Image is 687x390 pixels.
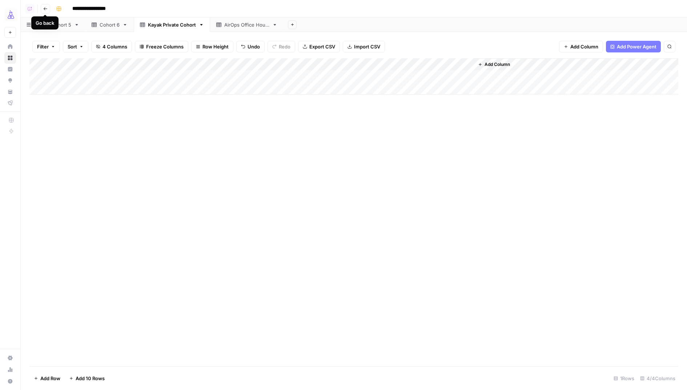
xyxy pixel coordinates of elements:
button: Add Row [29,373,65,384]
button: Add 10 Rows [65,373,109,384]
span: Add Column [485,61,510,68]
button: Undo [236,41,265,52]
button: Sort [63,41,88,52]
a: Kayak Private Cohort [134,17,210,32]
span: Export CSV [309,43,335,50]
button: Filter [32,41,60,52]
span: Sort [68,43,77,50]
a: Flightpath [4,97,16,109]
button: Workspace: AirOps Growth [4,6,16,24]
button: Redo [268,41,295,52]
img: AirOps Growth Logo [4,8,17,21]
span: Add 10 Rows [76,375,105,382]
a: Settings [4,352,16,364]
a: AirOps Office Hours [210,17,284,32]
div: Kayak Private Cohort [148,21,196,28]
button: Add Power Agent [606,41,661,52]
span: Freeze Columns [146,43,184,50]
div: Cohort 5 [51,21,71,28]
div: Cohort 6 [100,21,120,28]
span: Redo [279,43,290,50]
button: Import CSV [343,41,385,52]
span: Add Row [40,375,60,382]
a: Usage [4,364,16,375]
button: Export CSV [298,41,340,52]
a: Cohort 5 [37,17,85,32]
span: Row Height [202,43,229,50]
button: Row Height [191,41,233,52]
button: Add Column [559,41,603,52]
div: 1 Rows [611,373,637,384]
button: 4 Columns [91,41,132,52]
span: Undo [248,43,260,50]
a: Cohort 6 [85,17,134,32]
button: Help + Support [4,375,16,387]
span: Add Power Agent [617,43,656,50]
button: Add Column [475,60,513,69]
div: Go back [36,19,54,27]
div: 4/4 Columns [637,373,678,384]
a: Insights [4,63,16,75]
a: Browse [4,52,16,64]
button: Freeze Columns [135,41,188,52]
div: AirOps Office Hours [224,21,269,28]
span: 4 Columns [103,43,127,50]
a: Home [4,41,16,52]
a: Your Data [4,86,16,98]
a: Opportunities [4,75,16,86]
span: Filter [37,43,49,50]
span: Import CSV [354,43,380,50]
span: Add Column [570,43,598,50]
